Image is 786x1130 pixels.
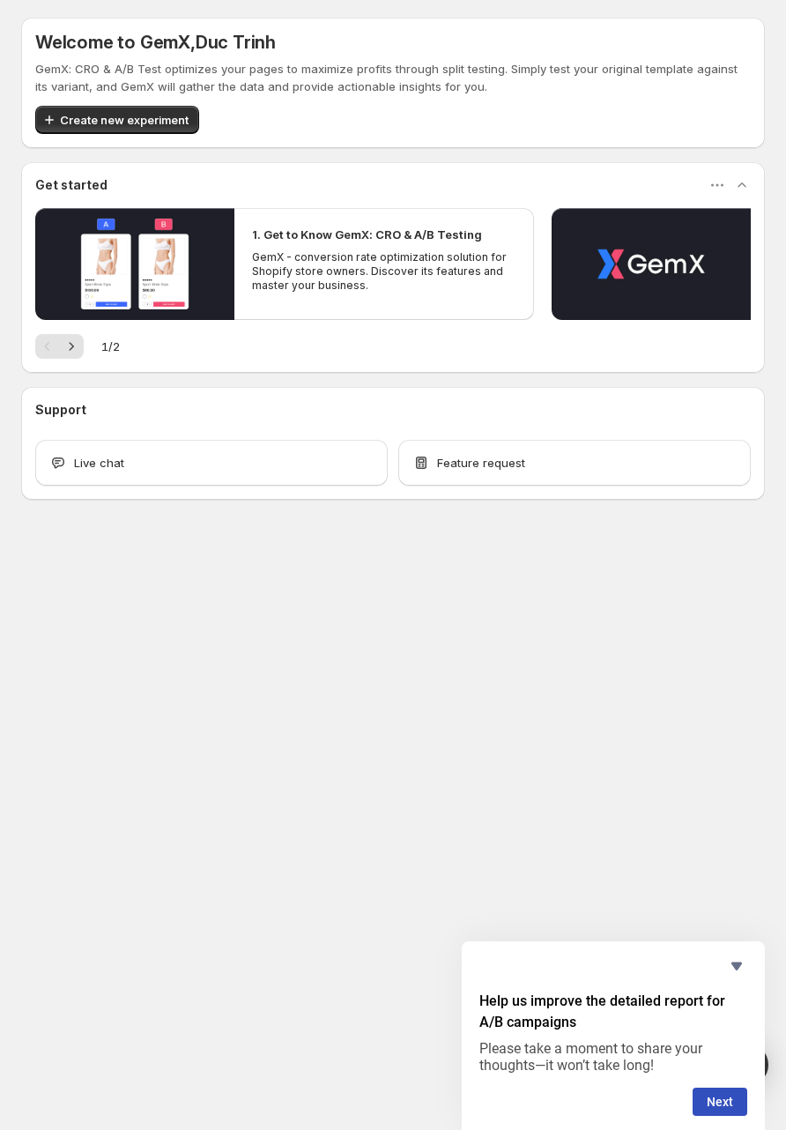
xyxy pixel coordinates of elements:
[35,32,751,53] h5: Welcome to GemX
[60,111,189,129] span: Create new experiment
[35,208,234,320] button: Play video
[552,208,751,320] button: Play video
[74,454,124,472] span: Live chat
[252,250,516,293] p: GemX - conversion rate optimization solution for Shopify store owners. Discover its features and ...
[437,454,525,472] span: Feature request
[479,1040,747,1074] p: Please take a moment to share your thoughts—it won’t take long!
[479,991,747,1033] h2: Help us improve the detailed report for A/B campaigns
[59,334,84,359] button: Next
[35,334,84,359] nav: Pagination
[479,955,747,1116] div: Help us improve the detailed report for A/B campaigns
[726,955,747,977] button: Hide survey
[101,338,120,355] span: 1 / 2
[252,226,482,243] h2: 1. Get to Know GemX: CRO & A/B Testing
[35,60,751,95] p: GemX: CRO & A/B Test optimizes your pages to maximize profits through split testing. Simply test ...
[693,1088,747,1116] button: Next question
[190,32,276,53] span: , Duc Trinh
[35,176,108,194] h3: Get started
[35,106,199,134] button: Create new experiment
[35,401,86,419] h3: Support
